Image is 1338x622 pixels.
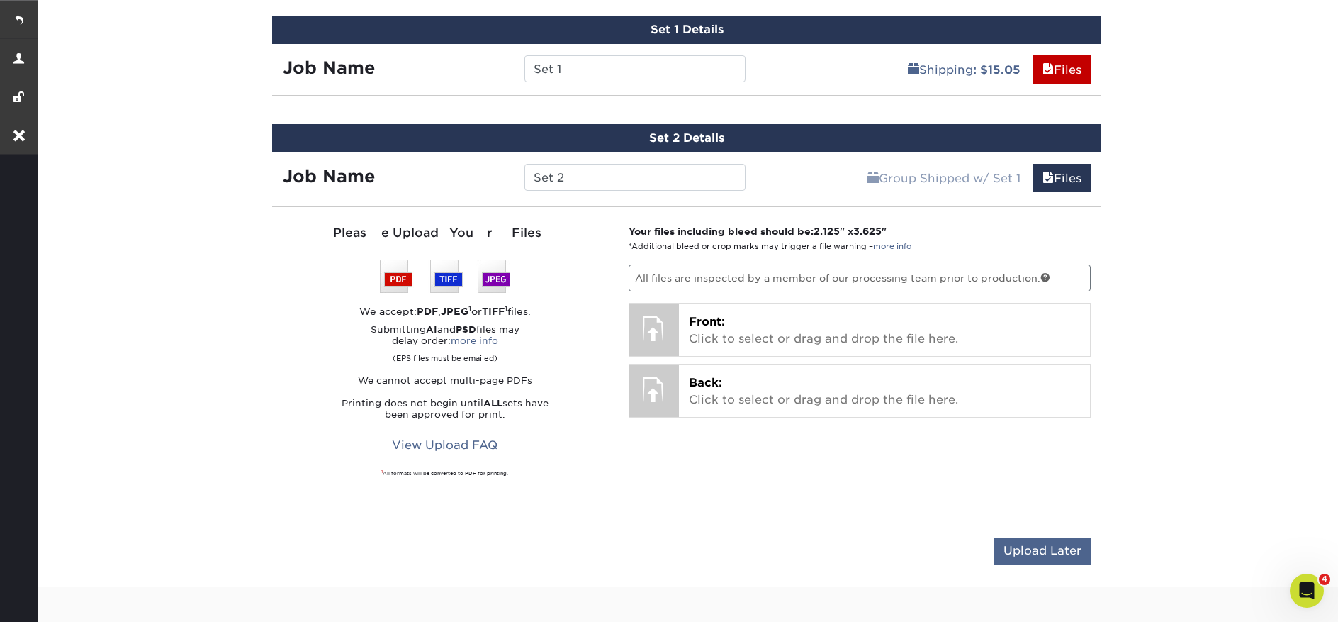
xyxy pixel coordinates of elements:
span: Back: [689,376,722,389]
a: more info [873,242,911,251]
sup: 1 [468,304,471,313]
p: Submitting and files may delay order: [283,324,607,364]
span: 3.625 [853,226,882,237]
strong: TIFF [482,306,505,317]
iframe: Intercom live chat [1290,574,1324,608]
small: *Additional bleed or crop marks may trigger a file warning – [629,242,911,251]
span: 4 [1319,574,1330,585]
sup: 1 [381,470,383,474]
p: All files are inspected by a member of our processing team prior to production. [629,265,1091,291]
a: View Upload FAQ [383,432,507,459]
strong: Job Name [283,166,375,187]
small: (EPS files must be emailed) [393,347,497,364]
input: Enter a job name [524,164,745,191]
p: Click to select or drag and drop the file here. [689,374,1081,409]
span: 2.125 [814,226,840,237]
img: We accept: PSD, TIFF, or JPEG (JPG) [380,260,510,293]
p: We cannot accept multi-page PDFs [283,375,607,387]
input: Upload Later [994,538,1091,565]
a: Shipping: $15.05 [899,55,1030,84]
input: Enter a job name [524,55,745,82]
div: We accept: , or files. [283,304,607,318]
div: Set 2 Details [272,124,1101,152]
span: shipping [867,172,879,185]
strong: PDF [417,306,438,317]
div: All formats will be converted to PDF for printing. [283,470,607,477]
sup: 1 [505,304,507,313]
p: Printing does not begin until sets have been approved for print. [283,398,607,421]
strong: Your files including bleed should be: " x " [629,226,887,237]
span: Front: [689,315,725,328]
strong: AI [426,324,437,335]
strong: PSD [456,324,476,335]
a: Group Shipped w/ Set 1 [858,164,1030,192]
strong: ALL [483,398,502,409]
span: shipping [908,63,919,77]
span: files [1042,63,1054,77]
b: : $15.05 [973,63,1021,77]
a: more info [451,335,498,346]
strong: JPEG [441,306,468,317]
div: Set 1 Details [272,16,1101,44]
a: Files [1033,164,1091,192]
span: files [1042,172,1054,185]
strong: Job Name [283,57,375,78]
div: Please Upload Your Files [283,224,607,243]
a: Files [1033,55,1091,84]
p: Click to select or drag and drop the file here. [689,313,1081,348]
